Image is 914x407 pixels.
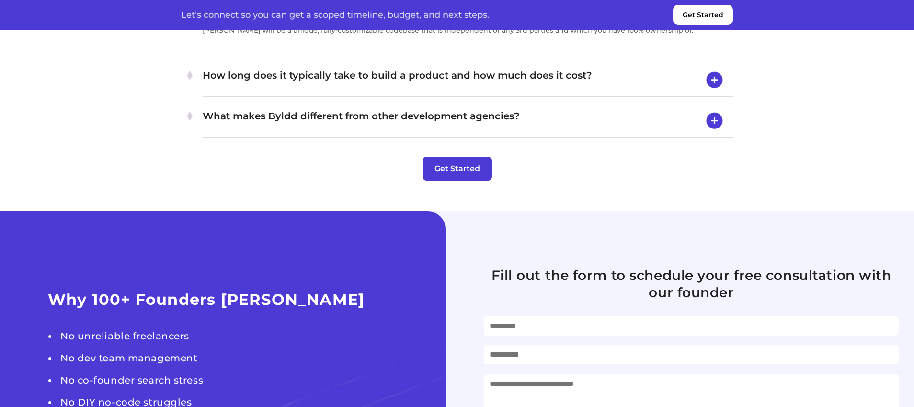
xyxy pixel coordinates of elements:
li: No dev team management [57,349,203,367]
li: No unreliable freelancers [57,327,203,345]
h2: Why 100+ Founders [PERSON_NAME] [48,288,365,311]
img: open-icon [702,108,727,133]
img: plus-1 [183,110,196,122]
img: open-icon [702,68,727,93]
h4: Fill out the form to schedule your free consultation with our founder [484,267,899,301]
h4: What makes Byldd different from other development agencies? [203,108,733,133]
img: plus-1 [183,69,196,81]
button: Get Started [673,5,733,25]
li: No co-founder search stress [57,372,203,389]
p: Let’s connect so you can get a scoped timeline, budget, and next steps. [181,10,489,20]
h4: How long does it typically take to build a product and how much does it cost? [203,68,733,93]
button: Get Started [423,157,492,181]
